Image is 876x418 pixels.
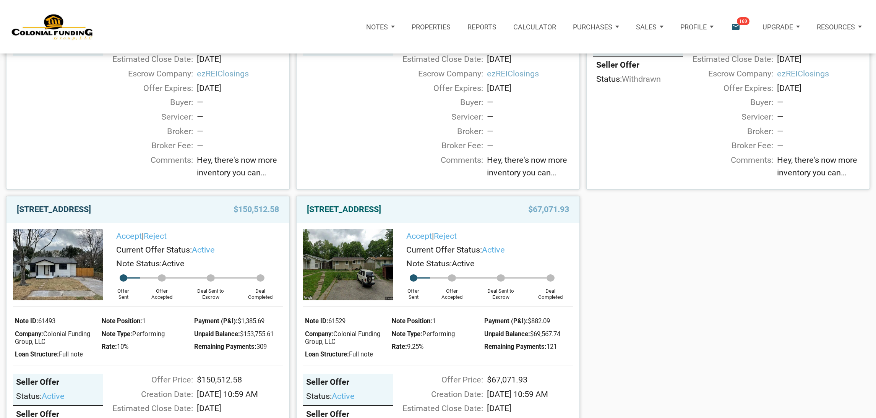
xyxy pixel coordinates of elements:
[117,343,128,350] span: 10%
[487,68,573,80] span: ezREIClosings
[680,23,707,31] p: Profile
[132,330,165,338] span: Performing
[197,111,283,123] div: —
[389,82,483,95] div: Offer Expires:
[256,343,267,350] span: 309
[672,13,722,41] button: Profile
[197,154,283,179] span: Hey, there's now more inventory you can check out, with something for pretty much any investing s...
[777,125,863,138] div: —
[389,53,483,66] div: Estimated Close Date:
[197,96,283,109] div: —
[192,245,215,254] span: active
[730,22,741,32] i: email
[528,317,550,325] span: $882.09
[306,391,332,401] span: Status:
[99,125,193,138] div: Broker:
[184,282,238,300] div: Deal Sent to Escrow
[452,259,475,268] span: Active
[197,141,203,150] span: —
[358,10,403,44] a: Notes
[483,374,577,386] div: $67,071.93
[349,350,373,358] span: Full note
[459,10,505,44] button: Reports
[679,111,773,123] div: Servicer:
[596,74,622,84] span: Status:
[240,330,274,338] span: $153,755.61
[483,53,577,66] div: [DATE]
[432,317,436,325] span: 1
[777,96,863,109] div: —
[238,282,283,300] div: Deal Completed
[99,388,193,401] div: Creation Date:
[505,10,565,44] a: Calculator
[238,317,264,325] span: $1,385.69
[193,53,287,66] div: [DATE]
[389,125,483,138] div: Broker:
[116,231,142,241] a: Accept
[422,330,455,338] span: Performing
[474,282,528,300] div: Deal Sent to Escrow
[194,317,238,325] span: Payment (P&I):
[762,23,793,31] p: Upgrade
[487,125,573,138] div: —
[679,139,773,152] div: Broker Fee:
[483,82,577,95] div: [DATE]
[483,388,577,401] div: [DATE] 10:59 AM
[389,402,483,415] div: Estimated Close Date:
[389,139,483,152] div: Broker Fee:
[679,154,773,183] div: Comments:
[407,343,423,350] span: 9.25%
[328,317,346,325] span: 61529
[565,10,628,44] a: Purchases
[406,231,457,241] span: |
[99,111,193,123] div: Servicer:
[487,111,573,123] div: —
[305,317,328,325] span: Note ID:
[487,96,573,109] div: —
[193,402,287,415] div: [DATE]
[15,330,90,345] span: Colonial Funding Group, LLC
[573,23,612,31] p: Purchases
[99,53,193,66] div: Estimated Close Date:
[193,388,287,401] div: [DATE] 10:59 AM
[305,350,349,358] span: Loan Structure:
[467,23,496,31] p: Reports
[15,350,59,358] span: Loan Structure:
[99,68,193,80] div: Escrow Company:
[306,377,390,387] div: Seller Offer
[406,231,432,241] a: Accept
[622,74,661,84] span: withdrawn
[777,111,863,123] div: —
[808,10,870,44] a: Resources
[116,259,162,268] span: Note Status:
[808,13,870,41] button: Resources
[116,231,167,241] span: |
[102,330,132,338] span: Note Type:
[773,53,867,66] div: [DATE]
[99,374,193,386] div: Offer Price:
[142,317,146,325] span: 1
[392,317,432,325] span: Note Position:
[13,229,103,300] img: 574463
[15,317,38,325] span: Note ID:
[483,402,577,415] div: [DATE]
[636,23,657,31] p: Sales
[679,125,773,138] div: Broker:
[197,68,283,80] span: ezREIClosings
[15,330,43,338] span: Company:
[754,13,808,41] button: Upgrade
[194,330,240,338] span: Unpaid Balance:
[305,330,380,345] span: Colonial Funding Group, LLC
[397,282,430,300] div: Offer Sent
[332,391,355,401] span: active
[389,374,483,386] div: Offer Price:
[42,391,65,401] span: active
[99,139,193,152] div: Broker Fee:
[102,317,142,325] span: Note Position:
[99,96,193,109] div: Buyer:
[596,60,680,70] div: Seller Offer
[305,330,333,338] span: Company:
[406,245,482,254] span: Current Offer Status:
[513,23,556,31] p: Calculator
[484,330,530,338] span: Unpaid Balance:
